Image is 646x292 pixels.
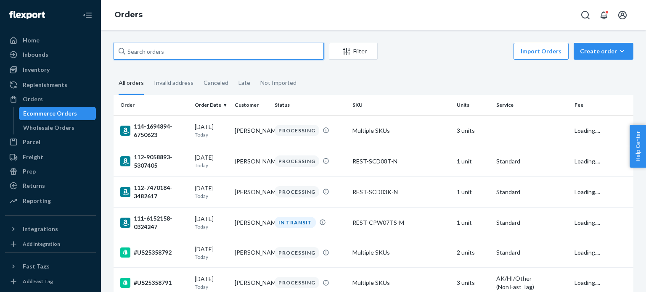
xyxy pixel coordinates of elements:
[120,278,188,288] div: #US25358791
[5,63,96,76] a: Inventory
[195,131,228,138] p: Today
[114,95,191,115] th: Order
[195,245,228,260] div: [DATE]
[195,123,228,138] div: [DATE]
[571,207,633,238] td: Loading....
[496,274,567,283] p: AK/HI/Other
[260,72,297,94] div: Not Imported
[195,153,228,169] div: [DATE]
[275,125,319,136] div: PROCESSING
[231,146,271,176] td: [PERSON_NAME]
[275,217,316,228] div: IN TRANSIT
[23,262,50,271] div: Fast Tags
[5,34,96,47] a: Home
[231,238,271,267] td: [PERSON_NAME]
[195,223,228,230] p: Today
[23,124,74,132] div: Wholesale Orders
[453,238,493,267] td: 2 units
[120,214,188,231] div: 111-6152158-0324247
[120,153,188,170] div: 112-9058893-5307405
[23,95,43,103] div: Orders
[453,95,493,115] th: Units
[114,10,143,19] a: Orders
[614,7,631,24] button: Open account menu
[574,43,633,60] button: Create order
[275,247,319,258] div: PROCESSING
[275,186,319,197] div: PROCESSING
[23,225,58,233] div: Integrations
[23,81,67,89] div: Replenishments
[5,92,96,106] a: Orders
[453,176,493,207] td: 1 unit
[571,238,633,267] td: Loading....
[271,95,349,115] th: Status
[329,43,378,60] button: Filter
[195,215,228,230] div: [DATE]
[23,197,51,205] div: Reporting
[5,239,96,249] a: Add Integration
[238,72,250,94] div: Late
[195,192,228,200] p: Today
[5,222,96,236] button: Integrations
[195,283,228,290] p: Today
[514,43,569,60] button: Import Orders
[23,278,53,285] div: Add Fast Tag
[352,188,450,196] div: REST-SCD03K-N
[580,47,627,55] div: Create order
[19,107,96,120] a: Ecommerce Orders
[496,283,567,291] div: (Non Fast Tag)
[329,47,377,55] div: Filter
[114,43,324,60] input: Search orders
[571,95,633,115] th: Fee
[195,162,228,169] p: Today
[195,275,228,290] div: [DATE]
[5,135,96,149] a: Parcel
[108,3,149,27] ol: breadcrumbs
[5,150,96,164] a: Freight
[453,115,493,146] td: 3 units
[231,207,271,238] td: [PERSON_NAME]
[154,72,193,94] div: Invalid address
[23,138,40,146] div: Parcel
[5,78,96,92] a: Replenishments
[275,277,319,288] div: PROCESSING
[195,184,228,200] div: [DATE]
[352,157,450,166] div: REST-SCD08T-N
[119,72,144,95] div: All orders
[195,253,228,260] p: Today
[496,248,567,257] p: Standard
[231,115,271,146] td: [PERSON_NAME]
[235,101,268,108] div: Customer
[23,109,77,118] div: Ecommerce Orders
[630,125,646,168] button: Help Center
[5,165,96,178] a: Prep
[9,11,45,19] img: Flexport logo
[5,276,96,287] a: Add Fast Tag
[191,95,231,115] th: Order Date
[5,260,96,273] button: Fast Tags
[23,36,40,45] div: Home
[352,218,450,227] div: REST-CPW07TS-M
[23,50,48,59] div: Inbounds
[120,247,188,258] div: #US25358792
[349,238,453,267] td: Multiple SKUs
[5,48,96,61] a: Inbounds
[453,146,493,176] td: 1 unit
[23,66,50,74] div: Inventory
[577,7,594,24] button: Open Search Box
[231,176,271,207] td: [PERSON_NAME]
[5,194,96,208] a: Reporting
[496,188,567,196] p: Standard
[571,146,633,176] td: Loading....
[496,218,567,227] p: Standard
[571,115,633,146] td: Loading....
[275,155,319,167] div: PROCESSING
[493,95,571,115] th: Service
[5,179,96,192] a: Returns
[19,121,96,134] a: Wholesale Orders
[571,176,633,207] td: Loading....
[349,95,453,115] th: SKU
[496,157,567,166] p: Standard
[79,7,96,24] button: Close Navigation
